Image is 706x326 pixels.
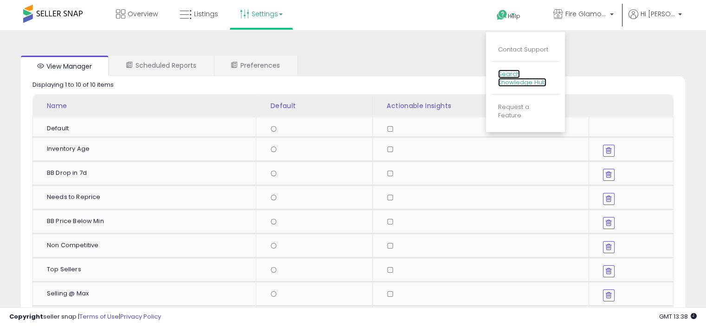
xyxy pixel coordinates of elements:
strong: Copyright [9,312,43,321]
div: Selling @ Max [47,289,249,298]
a: Help [489,2,538,30]
span: Help [508,12,520,20]
div: Non Competitive [47,241,249,249]
div: seller snap | | [9,313,161,321]
a: Hi [PERSON_NAME] [628,9,682,30]
a: Terms of Use [79,312,119,321]
a: Search Knowledge Hub [498,70,546,87]
div: BB Price Below Min [47,217,249,225]
div: Displaying 1 to 10 of 10 items [32,81,114,89]
i: Scheduled Reports [126,62,133,68]
div: Inventory Age [47,145,249,153]
a: Request a Feature [498,102,529,120]
i: User Preferences [231,62,238,68]
span: Overview [128,9,158,19]
span: Fire Glamour-[GEOGRAPHIC_DATA] [565,9,607,19]
div: Default [270,101,369,111]
a: Scheduled Reports [110,56,213,75]
a: Privacy Policy [120,312,161,321]
a: Preferences [214,56,297,75]
i: Get Help [496,9,508,21]
div: Default [47,124,249,133]
span: 2025-08-16 13:38 GMT [659,312,697,321]
a: View Manager [21,56,109,76]
div: BB Drop in 7d [47,169,249,177]
div: Name [47,101,253,111]
span: Hi [PERSON_NAME] [641,9,675,19]
div: Top Sellers [47,265,249,274]
div: Actionable Insights [387,101,585,111]
i: View Manager [37,63,44,69]
a: Contact Support [498,45,548,54]
div: Needs to Reprice [47,193,249,201]
span: Listings [194,9,218,19]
